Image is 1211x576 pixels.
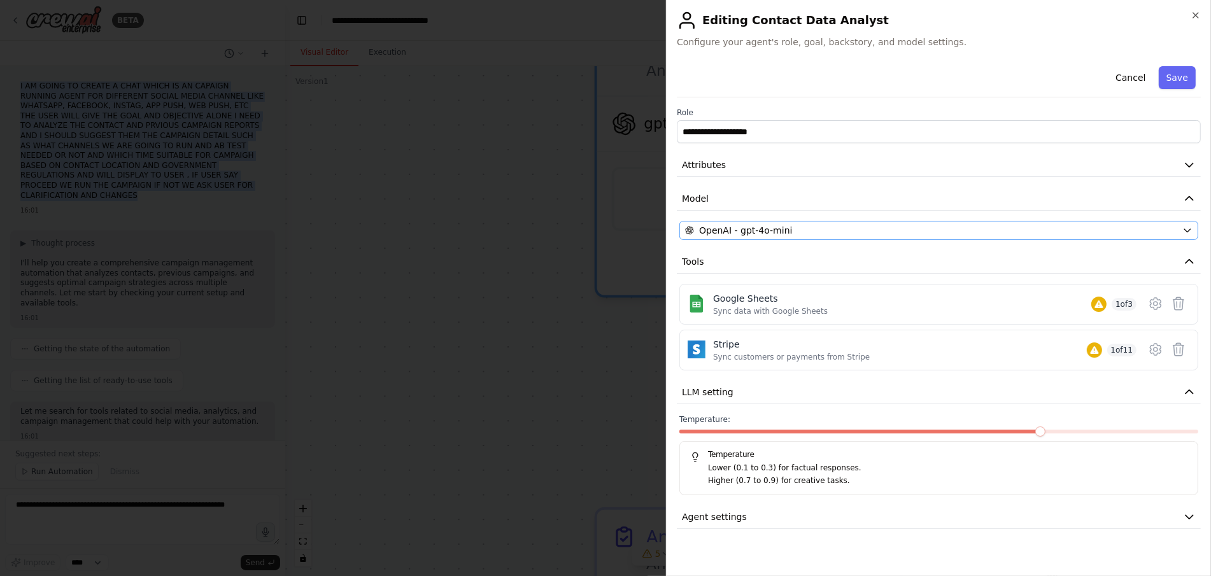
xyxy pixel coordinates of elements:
[1159,66,1196,89] button: Save
[713,292,828,305] div: Google Sheets
[713,306,828,316] div: Sync data with Google Sheets
[1144,338,1167,361] button: Configure tool
[677,505,1201,529] button: Agent settings
[1167,338,1190,361] button: Delete tool
[708,475,1187,488] p: Higher (0.7 to 0.9) for creative tasks.
[679,221,1198,240] button: OpenAI - gpt-4o-mini
[1167,292,1190,315] button: Delete tool
[682,255,704,268] span: Tools
[713,352,870,362] div: Sync customers or payments from Stripe
[1108,66,1153,89] button: Cancel
[682,386,733,398] span: LLM setting
[1107,344,1137,356] span: 1 of 11
[677,381,1201,404] button: LLM setting
[713,338,870,351] div: Stripe
[688,295,705,313] img: Google Sheets
[677,187,1201,211] button: Model
[679,414,730,425] span: Temperature:
[677,10,1201,31] h2: Editing Contact Data Analyst
[1144,292,1167,315] button: Configure tool
[677,250,1201,274] button: Tools
[699,224,792,237] span: OpenAI - gpt-4o-mini
[690,449,1187,460] h5: Temperature
[682,192,709,205] span: Model
[682,158,726,171] span: Attributes
[677,108,1201,118] label: Role
[682,510,747,523] span: Agent settings
[688,341,705,358] img: Stripe
[708,462,1187,475] p: Lower (0.1 to 0.3) for factual responses.
[1112,298,1137,311] span: 1 of 3
[677,36,1201,48] span: Configure your agent's role, goal, backstory, and model settings.
[677,153,1201,177] button: Attributes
